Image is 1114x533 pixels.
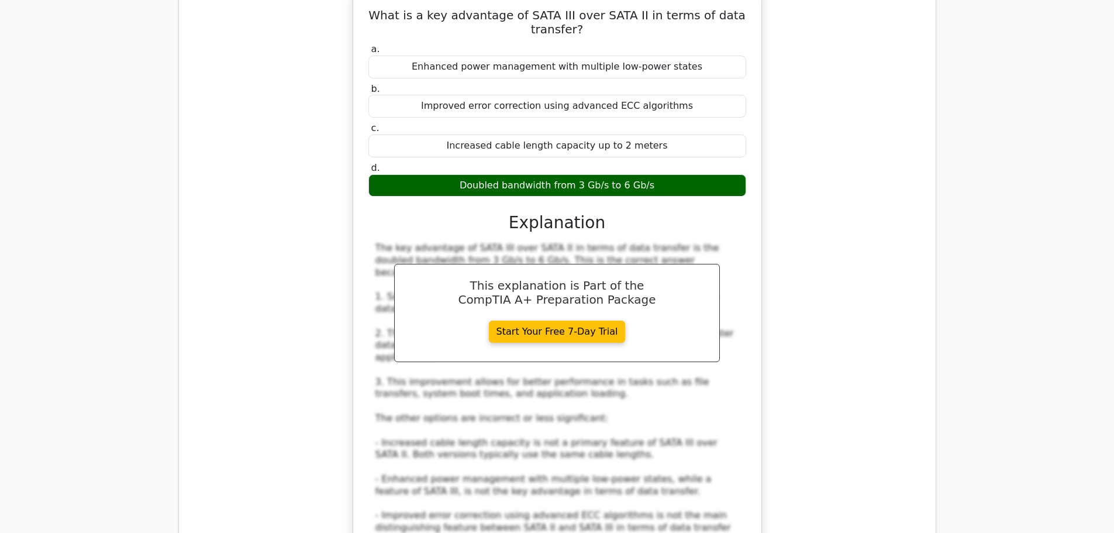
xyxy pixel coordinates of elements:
[371,83,380,94] span: b.
[375,213,739,233] h3: Explanation
[368,174,746,197] div: Doubled bandwidth from 3 Gb/s to 6 Gb/s
[368,95,746,118] div: Improved error correction using advanced ECC algorithms
[368,135,746,157] div: Increased cable length capacity up to 2 meters
[371,122,380,133] span: c.
[371,43,380,54] span: a.
[489,321,626,343] a: Start Your Free 7-Day Trial
[368,56,746,78] div: Enhanced power management with multiple low-power states
[367,8,747,36] h5: What is a key advantage of SATA III over SATA II in terms of data transfer?
[371,162,380,173] span: d.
